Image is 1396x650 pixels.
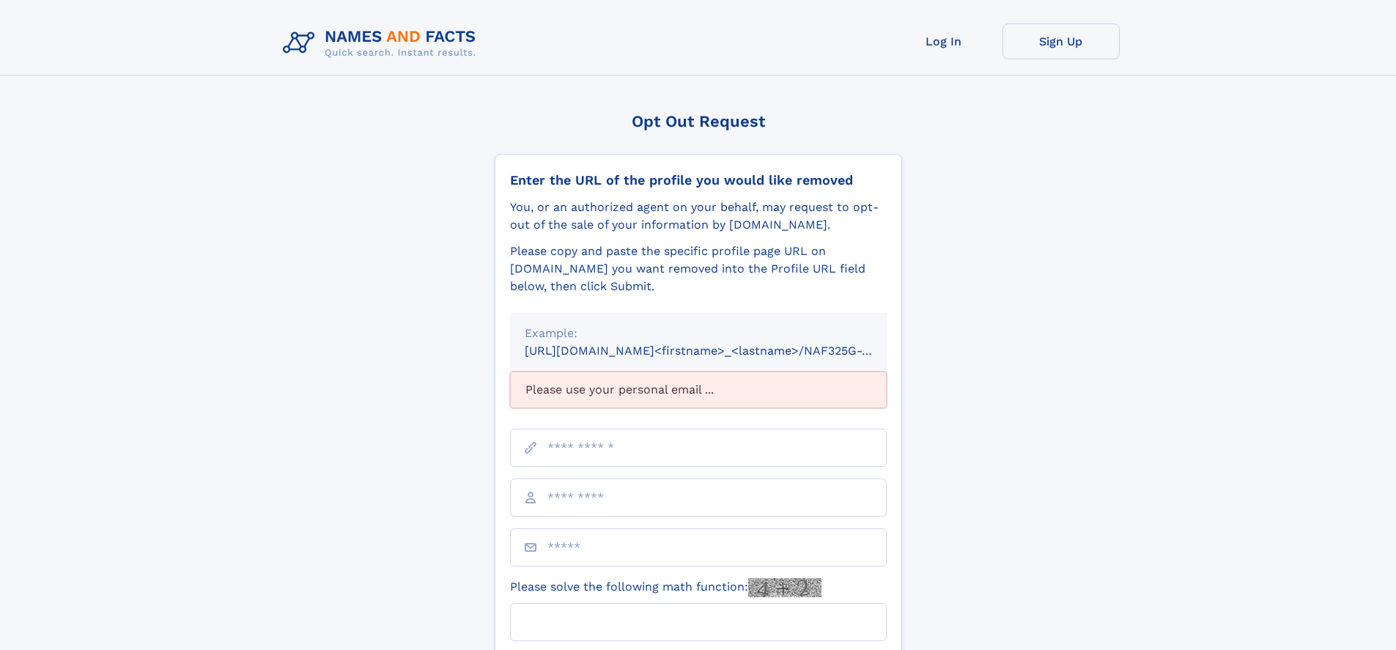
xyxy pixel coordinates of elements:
div: Please copy and paste the specific profile page URL on [DOMAIN_NAME] you want removed into the Pr... [510,243,887,295]
small: [URL][DOMAIN_NAME]<firstname>_<lastname>/NAF325G-xxxxxxxx [525,344,915,358]
a: Log In [885,23,1002,59]
div: Enter the URL of the profile you would like removed [510,172,887,188]
img: Logo Names and Facts [277,23,488,63]
div: Opt Out Request [495,112,902,130]
a: Sign Up [1002,23,1120,59]
div: Please use your personal email ... [510,372,887,408]
div: Example: [525,325,872,342]
div: You, or an authorized agent on your behalf, may request to opt-out of the sale of your informatio... [510,199,887,234]
label: Please solve the following math function: [510,578,821,597]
